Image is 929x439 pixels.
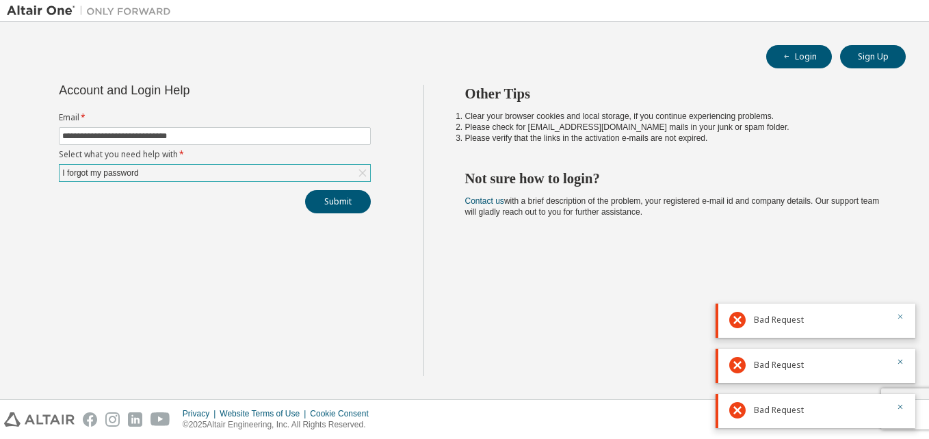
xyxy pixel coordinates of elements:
[105,412,120,427] img: instagram.svg
[754,315,804,325] span: Bad Request
[754,360,804,371] span: Bad Request
[465,122,882,133] li: Please check for [EMAIL_ADDRESS][DOMAIN_NAME] mails in your junk or spam folder.
[465,111,882,122] li: Clear your browser cookies and local storage, if you continue experiencing problems.
[83,412,97,427] img: facebook.svg
[59,85,309,96] div: Account and Login Help
[183,408,220,419] div: Privacy
[305,190,371,213] button: Submit
[220,408,310,419] div: Website Terms of Use
[7,4,178,18] img: Altair One
[465,170,882,187] h2: Not sure how to login?
[754,405,804,416] span: Bad Request
[766,45,832,68] button: Login
[183,419,377,431] p: © 2025 Altair Engineering, Inc. All Rights Reserved.
[59,149,371,160] label: Select what you need help with
[60,165,140,181] div: I forgot my password
[465,196,880,217] span: with a brief description of the problem, your registered e-mail id and company details. Our suppo...
[59,112,371,123] label: Email
[151,412,170,427] img: youtube.svg
[60,165,370,181] div: I forgot my password
[128,412,142,427] img: linkedin.svg
[4,412,75,427] img: altair_logo.svg
[310,408,376,419] div: Cookie Consent
[465,133,882,144] li: Please verify that the links in the activation e-mails are not expired.
[465,85,882,103] h2: Other Tips
[840,45,906,68] button: Sign Up
[465,196,504,206] a: Contact us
